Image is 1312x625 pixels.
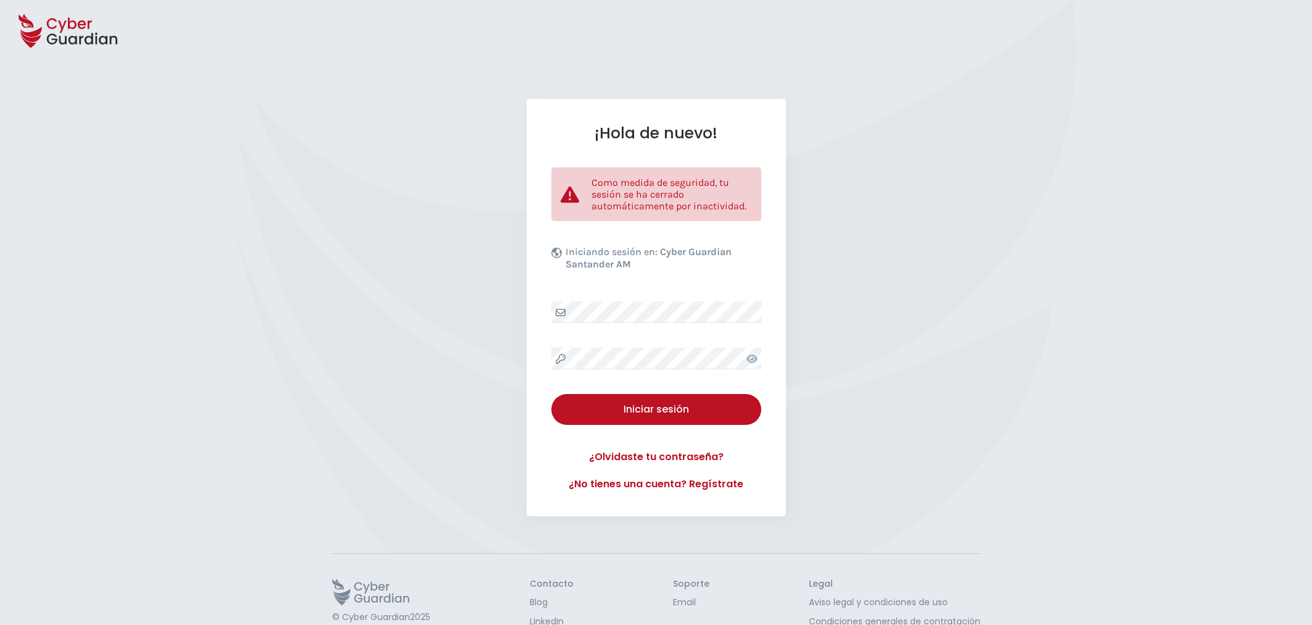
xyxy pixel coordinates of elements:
div: Iniciar sesión [561,402,752,417]
h3: Contacto [530,579,574,590]
button: Iniciar sesión [551,394,761,425]
h1: ¡Hola de nuevo! [551,124,761,143]
a: Aviso legal y condiciones de uso [809,596,980,609]
a: Blog [530,596,574,609]
h3: Soporte [673,579,709,590]
a: Email [673,596,709,609]
a: ¿Olvidaste tu contraseña? [551,450,761,464]
p: Iniciando sesión en: [566,246,758,277]
a: ¿No tienes una cuenta? Regístrate [551,477,761,492]
p: Como medida de seguridad, tu sesión se ha cerrado automáticamente por inactividad. [591,177,752,212]
h3: Legal [809,579,980,590]
p: © Cyber Guardian 2025 [332,612,430,623]
b: Cyber Guardian Santander AM [566,246,732,270]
